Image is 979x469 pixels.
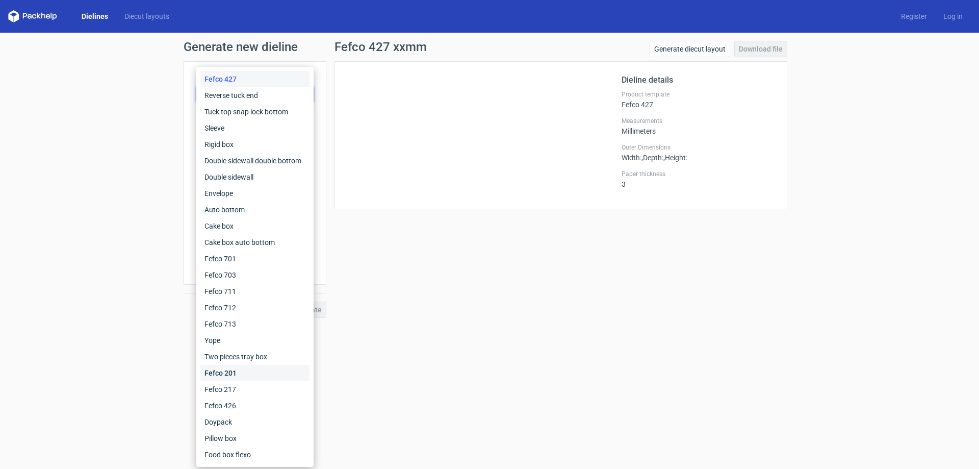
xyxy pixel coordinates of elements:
[641,154,663,162] span: , Depth :
[200,153,310,169] div: Double sidewall double bottom
[622,170,775,188] div: 3
[200,169,310,185] div: Double sidewall
[200,104,310,120] div: Tuck top snap lock bottom
[334,41,427,53] h1: Fefco 427 xxmm
[200,332,310,349] div: Yope
[200,87,310,104] div: Reverse tuck end
[622,90,775,109] div: Fefco 427
[622,117,775,125] label: Measurements
[200,365,310,381] div: Fefco 201
[116,11,177,21] a: Diecut layouts
[200,185,310,202] div: Envelope
[200,430,310,447] div: Pillow box
[622,90,775,98] label: Product template
[73,11,116,21] a: Dielines
[622,170,775,178] label: Paper thickness
[184,41,795,53] h1: Generate new dieline
[622,117,775,135] div: Millimeters
[200,316,310,332] div: Fefco 713
[200,267,310,283] div: Fefco 703
[200,71,310,87] div: Fefco 427
[200,447,310,463] div: Food box flexo
[200,283,310,300] div: Fefco 711
[200,202,310,218] div: Auto bottom
[200,251,310,267] div: Fefco 701
[935,11,971,21] a: Log in
[200,218,310,234] div: Cake box
[622,143,775,152] label: Outer Dimensions
[200,234,310,251] div: Cake box auto bottom
[200,136,310,153] div: Rigid box
[200,398,310,414] div: Fefco 426
[650,41,730,57] a: Generate diecut layout
[663,154,687,162] span: , Height :
[893,11,935,21] a: Register
[200,349,310,365] div: Two pieces tray box
[200,120,310,136] div: Sleeve
[622,154,641,162] span: Width :
[200,381,310,398] div: Fefco 217
[622,74,775,86] h2: Dieline details
[200,414,310,430] div: Doypack
[200,300,310,316] div: Fefco 712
